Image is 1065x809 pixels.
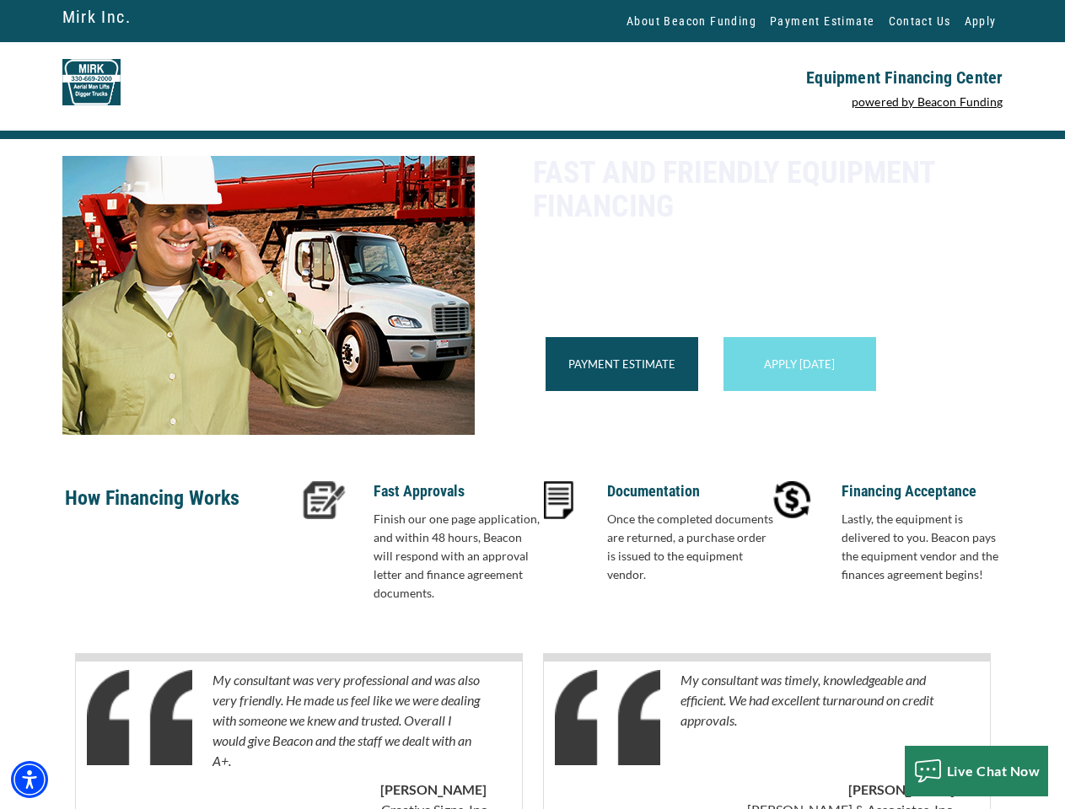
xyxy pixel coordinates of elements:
[544,481,573,519] img: Documentation
[607,510,777,584] p: Once the completed documents are returned, a purchase order is issued to the equipment vendor.
[87,670,192,765] img: Quotes
[680,670,955,771] p: My consultant was timely, knowledgeable and efficient. We had excellent turnaround on credit appr...
[848,781,955,797] b: [PERSON_NAME]
[212,670,487,771] p: My consultant was very professional and was also very friendly. He made us feel like we were deal...
[65,481,299,536] p: How Financing Works
[842,481,1011,501] p: Financing Acceptance
[11,761,48,798] div: Accessibility Menu
[533,414,771,430] a: or Contact Your Financing Consultant >>
[568,357,675,371] a: Payment Estimate
[380,781,487,797] b: [PERSON_NAME]
[852,94,1003,109] a: powered by Beacon Funding - open in a new tab
[533,156,1003,223] p: Fast and Friendly Equipment Financing
[764,357,835,371] a: Apply [DATE]
[374,510,543,603] p: Finish our one page application, and within 48 hours, Beacon will respond with an approval letter...
[905,746,1049,796] button: Live Chat Now
[543,67,1003,88] p: Equipment Financing Center
[62,59,121,105] img: logo
[842,510,1011,584] p: Lastly, the equipment is delivered to you. Beacon pays the equipment vendor and the finances agre...
[303,481,346,519] img: Fast Approvals
[555,670,660,765] img: Quotes
[62,3,132,31] a: Mirk Inc.
[947,763,1041,779] span: Live Chat Now
[374,481,543,501] p: Fast Approvals
[533,232,1003,308] p: Get the best Mirk, Inc. equipment financed by Beacon Funding. Beacon is the trusted name when fin...
[607,481,777,501] p: Documentation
